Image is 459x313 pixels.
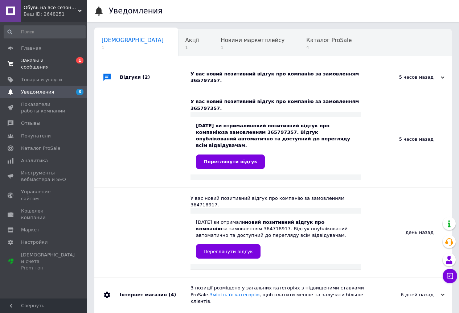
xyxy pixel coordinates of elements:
[21,208,67,221] span: Кошелек компании
[190,195,361,208] div: У вас новий позитивний відгук про компанію за замовленням 364718917.
[190,71,372,84] div: У вас новий позитивний відгук про компанію за замовленням 365797357.
[102,37,164,44] span: [DEMOGRAPHIC_DATA]
[120,277,190,312] div: Інтернет магазин
[196,123,329,135] b: новий позитивний відгук про компанію
[21,145,60,152] span: Каталог ProSale
[372,292,444,298] div: 6 дней назад
[143,74,150,80] span: (2)
[76,89,83,95] span: 6
[190,98,361,111] div: У вас новий позитивний відгук про компанію за замовленням 365797357.
[196,155,265,169] a: Переглянути відгук
[21,77,62,83] span: Товары и услуги
[168,292,176,297] span: (4)
[204,159,257,164] span: Переглянути відгук
[361,188,452,277] div: день назад
[21,57,67,70] span: Заказы и сообщения
[21,45,41,52] span: Главная
[372,74,444,81] div: 5 часов назад
[21,170,67,183] span: Инструменты вебмастера и SEO
[21,133,51,139] span: Покупатели
[196,123,356,169] div: [DATE] ви отримали за замовленням 365797357. Відгук опублікований автоматично та доступний до пер...
[4,25,86,38] input: Поиск
[196,219,356,259] div: [DATE] ви отримали за замовленням 364718917. Відгук опублікований автоматично та доступний до пер...
[21,120,40,127] span: Отзывы
[204,249,253,254] span: Переглянути відгук
[306,45,352,50] span: 4
[196,244,261,259] a: Переглянути відгук
[21,252,75,272] span: [DEMOGRAPHIC_DATA] и счета
[21,101,67,114] span: Показатели работы компании
[210,292,260,297] a: Змініть їх категорію
[21,227,40,233] span: Маркет
[109,7,163,15] h1: Уведомления
[120,63,190,91] div: Відгуки
[221,37,284,44] span: Новини маркетплейсу
[190,285,372,305] div: 3 позиції розміщено у загальних категоріях з підвищеними ставками ProSale. , щоб платити менше та...
[306,37,352,44] span: Каталог ProSale
[185,45,199,50] span: 1
[196,219,324,231] b: новий позитивний відгук про компанію
[21,189,67,202] span: Управление сайтом
[102,45,164,50] span: 1
[76,57,83,63] span: 1
[21,265,75,271] div: Prom топ
[21,89,54,95] span: Уведомления
[443,269,457,283] button: Чат с покупателем
[185,37,199,44] span: Акції
[24,11,87,17] div: Ваш ID: 2648251
[21,157,48,164] span: Аналитика
[21,239,48,246] span: Настройки
[24,4,78,11] span: Обувь на все сезоны года
[361,91,452,187] div: 5 часов назад
[221,45,284,50] span: 1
